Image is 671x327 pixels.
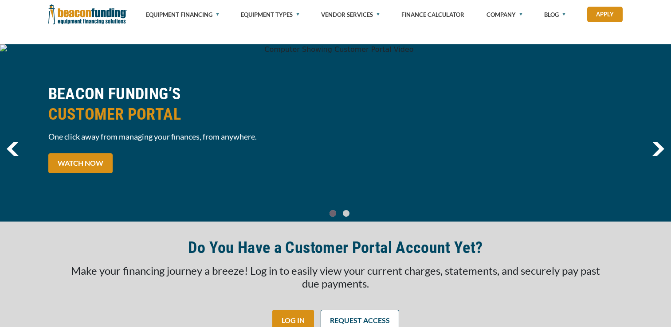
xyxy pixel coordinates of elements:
img: Left Navigator [7,142,19,156]
h2: BEACON FUNDING’S [48,84,330,125]
span: Make your financing journey a breeze! Log in to easily view your current charges, statements, and... [71,264,600,290]
span: CUSTOMER PORTAL [48,104,330,125]
a: Go To Slide 0 [328,210,338,217]
a: next [652,142,664,156]
img: Right Navigator [652,142,664,156]
a: Apply [587,7,623,22]
a: Go To Slide 1 [341,210,352,217]
a: WATCH NOW [48,153,113,173]
h2: Do You Have a Customer Portal Account Yet? [188,237,483,258]
span: One click away from managing your finances, from anywhere. [48,131,330,142]
a: previous [7,142,19,156]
